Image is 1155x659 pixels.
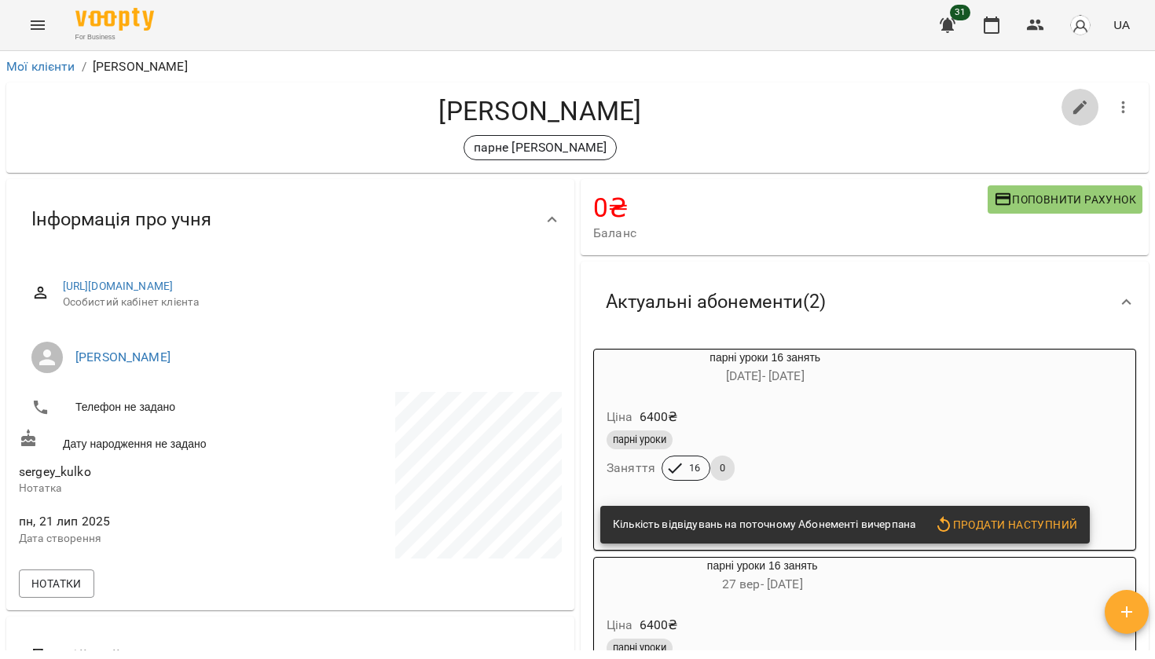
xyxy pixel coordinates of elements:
[934,515,1077,534] span: Продати наступний
[16,426,291,455] div: Дату народження не задано
[606,290,826,314] span: Актуальні абонементи ( 2 )
[994,190,1136,209] span: Поповнити рахунок
[464,135,618,160] div: парне [PERSON_NAME]
[680,461,709,475] span: 16
[613,511,915,539] div: Кількість відвідувань на поточному Абонементі вичерпана
[607,614,633,636] h6: Ціна
[82,57,86,76] li: /
[19,392,288,423] li: Телефон не задано
[950,5,970,20] span: 31
[31,574,82,593] span: Нотатки
[607,406,633,428] h6: Ціна
[31,207,211,232] span: Інформація про учня
[19,6,57,44] button: Menu
[594,350,936,500] button: парні уроки 16 занять[DATE]- [DATE]Ціна6400₴парні урокиЗаняття160
[1113,16,1130,33] span: UA
[19,512,288,531] span: пн, 21 лип 2025
[19,481,288,496] p: Нотатка
[1069,14,1091,36] img: avatar_s.png
[63,295,549,310] span: Особистий кабінет клієнта
[63,280,174,292] a: [URL][DOMAIN_NAME]
[710,461,735,475] span: 0
[93,57,188,76] p: [PERSON_NAME]
[593,192,988,224] h4: 0 ₴
[594,558,930,595] div: парні уроки 16 занять
[593,224,988,243] span: Баланс
[607,457,655,479] h6: Заняття
[6,57,1149,76] nav: breadcrumb
[75,8,154,31] img: Voopty Logo
[640,408,678,427] p: 6400 ₴
[19,531,288,547] p: Дата створення
[581,262,1149,342] div: Актуальні абонементи(2)
[928,511,1083,539] button: Продати наступний
[726,368,805,383] span: [DATE] - [DATE]
[75,32,154,42] span: For Business
[988,185,1142,214] button: Поповнити рахунок
[474,138,607,157] p: парне [PERSON_NAME]
[19,569,94,598] button: Нотатки
[722,577,803,591] span: 27 вер - [DATE]
[607,641,673,655] span: парні уроки
[6,179,574,260] div: Інформація про учня
[1107,10,1136,39] button: UA
[640,616,678,635] p: 6400 ₴
[19,464,91,479] span: sergey_kulko
[6,59,75,74] a: Мої клієнти
[19,95,1061,127] h4: [PERSON_NAME]
[594,350,936,387] div: парні уроки 16 занять
[607,433,673,447] span: парні уроки
[75,350,170,364] a: [PERSON_NAME]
